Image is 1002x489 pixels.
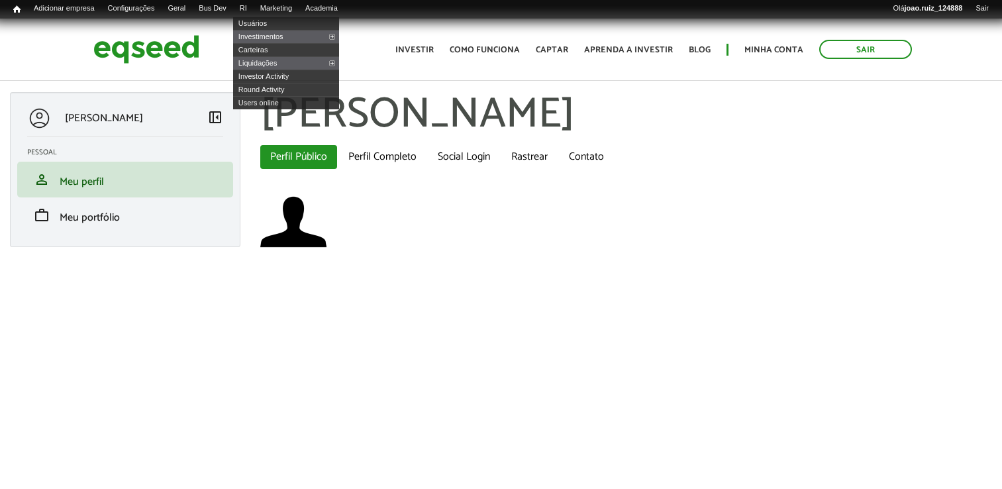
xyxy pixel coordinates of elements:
a: Social Login [428,145,500,169]
a: Geral [161,3,192,14]
a: Olájoao.ruiz_124888 [886,3,969,14]
a: Colapsar menu [207,109,223,128]
a: Sair [819,40,912,59]
li: Meu portfólio [17,197,233,233]
span: Meu portfólio [60,209,120,227]
a: Blog [689,46,711,54]
strong: joao.ruiz_124888 [905,4,963,12]
a: Configurações [101,3,162,14]
a: personMeu perfil [27,172,223,188]
a: RI [233,3,254,14]
a: Perfil Público [260,145,337,169]
a: Captar [536,46,568,54]
span: Meu perfil [60,173,104,191]
a: Contato [559,145,614,169]
h2: Pessoal [27,148,233,156]
a: Adicionar empresa [27,3,101,14]
a: Aprenda a investir [584,46,673,54]
a: Ver perfil do usuário. [260,189,326,255]
span: person [34,172,50,188]
a: Como funciona [450,46,520,54]
a: Bus Dev [192,3,233,14]
a: Marketing [254,3,299,14]
a: Usuários [233,17,339,30]
a: Investir [395,46,434,54]
span: left_panel_close [207,109,223,125]
a: Academia [299,3,344,14]
a: Sair [969,3,995,14]
li: Meu perfil [17,162,233,197]
a: Rastrear [501,145,558,169]
a: Perfil Completo [338,145,426,169]
a: workMeu portfólio [27,207,223,223]
img: EqSeed [93,32,199,67]
img: Foto de João Pedro Ruiz de Oliveira da Silva [260,189,326,255]
span: work [34,207,50,223]
h1: [PERSON_NAME] [260,92,992,138]
a: Início [7,3,27,16]
p: [PERSON_NAME] [65,112,143,125]
span: Início [13,5,21,14]
a: Minha conta [744,46,803,54]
